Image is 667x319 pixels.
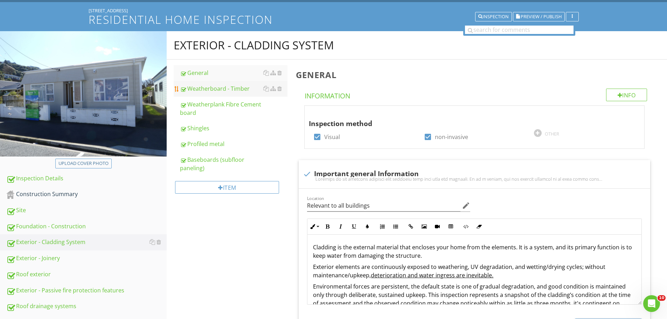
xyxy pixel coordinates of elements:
[313,282,636,316] p: Environmental forces are persistent, the default state is one of gradual degradation, and good co...
[404,220,417,233] button: Insert Link (Ctrl+K)
[513,13,565,19] a: Preview / Publish
[478,14,509,19] div: Inspection
[313,243,636,260] p: Cladding is the external material that encloses your home from the elements. It is a system, and ...
[417,220,431,233] button: Insert Image (Ctrl+P)
[521,14,562,19] span: Preview / Publish
[321,220,334,233] button: Bold (Ctrl+B)
[658,295,666,301] span: 10
[313,263,636,279] p: Exterior elements are continuously exposed to weathering, UV degradation, and wetting/drying cycl...
[444,220,457,233] button: Insert Table
[6,302,167,311] div: Roof drainage systems
[472,220,486,233] button: Clear Formatting
[307,220,321,233] button: Inline Style
[513,12,565,22] button: Preview / Publish
[6,286,167,295] div: Exterior - Passive fire protection features
[459,220,472,233] button: Code View
[475,13,512,19] a: Inspection
[389,220,402,233] button: Unordered List
[376,220,389,233] button: Ordered List
[431,220,444,233] button: Insert Video
[465,26,574,34] input: search for comments
[371,271,493,279] u: deterioration and water ingress are inevitable.
[643,295,660,312] iframe: Intercom live chat
[361,220,374,233] button: Colors
[475,12,512,22] button: Inspection
[334,220,347,233] button: Italic (Ctrl+I)
[347,220,361,233] button: Underline (Ctrl+U)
